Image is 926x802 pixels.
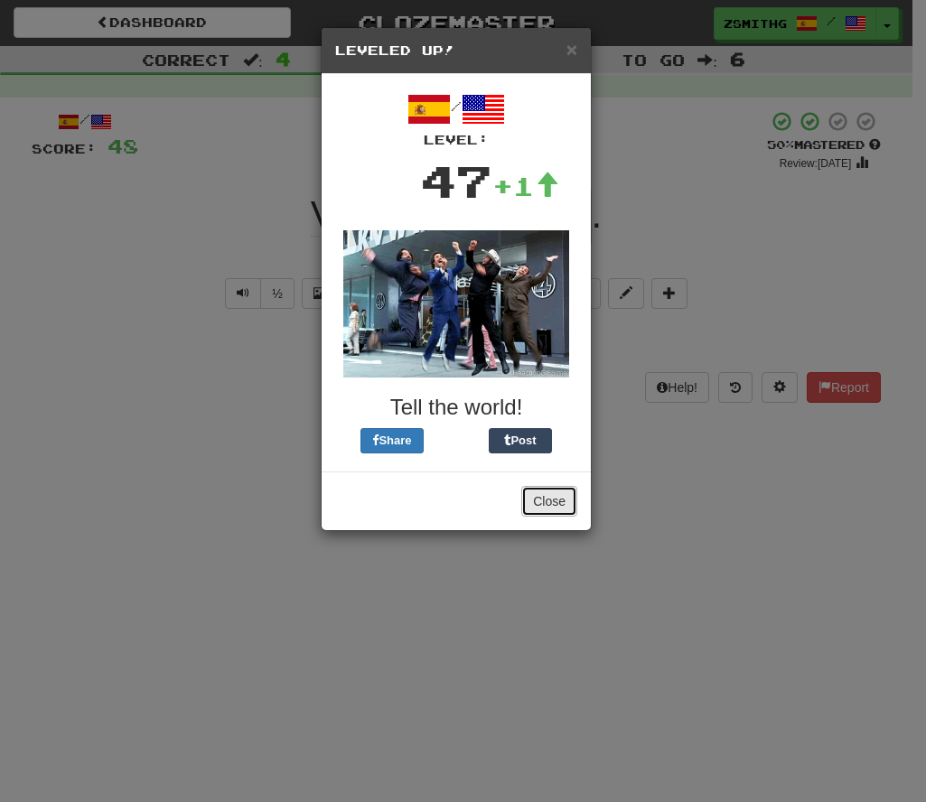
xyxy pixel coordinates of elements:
div: / [335,88,577,149]
img: anchorman-0f45bd94e4bc77b3e4009f63bd0ea52a2253b4c1438f2773e23d74ae24afd04f.gif [343,230,569,378]
h5: Leveled Up! [335,42,577,60]
button: Close [566,40,577,59]
button: Share [360,428,424,453]
iframe: X Post Button [424,428,489,453]
div: 47 [420,149,492,212]
div: +1 [492,168,559,204]
button: Post [489,428,552,453]
button: Close [521,486,577,517]
h3: Tell the world! [335,396,577,419]
span: × [566,39,577,60]
div: Level: [335,131,577,149]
